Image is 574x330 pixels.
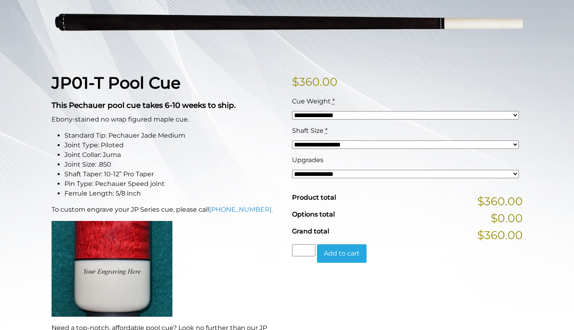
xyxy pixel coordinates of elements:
[292,127,323,134] span: Shaft Size
[292,156,323,164] span: Upgrades
[477,193,523,210] span: $360.00
[52,221,172,317] img: An image of a cue butt with the words "YOUR ENGRAVING HERE".
[491,210,523,227] span: $0.00
[292,210,335,218] span: Options total
[292,75,299,89] span: $
[477,227,523,243] span: $360.00
[317,244,367,263] button: Add to cart
[52,205,282,214] p: To custom engrave your JP Series cue, please call
[52,115,282,124] p: Ebony-stained no wrap figured maple cue.
[292,227,329,235] span: Grand total
[64,140,282,150] li: Joint Type: Piloted
[64,189,282,198] li: Ferrule Length: 5/8 inch
[64,179,282,189] li: Pin Type: Pechauer Speed joint
[64,169,282,179] li: Shaft Taper: 10-12” Pro Taper
[292,97,331,105] span: Cue Weight
[209,206,273,213] a: [PHONE_NUMBER].
[64,150,282,160] li: Joint Collar: Juma
[332,97,335,105] abbr: required
[64,131,282,140] li: Standard Tip: Pechauer Jade Medium
[64,160,282,169] li: Joint Size: .850
[292,194,336,201] span: Product total
[292,244,315,256] input: Product quantity
[292,75,338,89] bdi: 360.00
[52,73,180,93] strong: JP01-T Pool Cue
[52,101,236,110] strong: This Pechauer pool cue takes 6-10 weeks to ship.
[325,127,327,134] abbr: required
